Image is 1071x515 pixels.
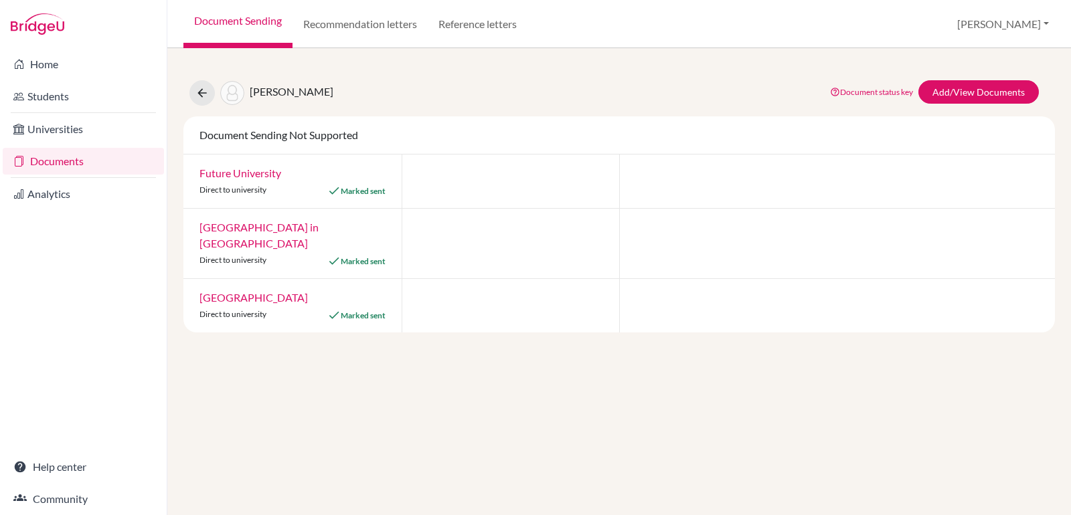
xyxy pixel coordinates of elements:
[341,186,386,196] span: Marked sent
[11,13,64,35] img: Bridge-U
[3,486,164,512] a: Community
[199,291,308,304] a: [GEOGRAPHIC_DATA]
[199,221,319,249] a: [GEOGRAPHIC_DATA] in [GEOGRAPHIC_DATA]
[3,51,164,78] a: Home
[3,148,164,175] a: Documents
[951,11,1055,37] button: [PERSON_NAME]
[3,453,164,480] a: Help center
[199,128,358,141] span: Document Sending Not Supported
[3,116,164,142] a: Universities
[250,85,333,98] span: [PERSON_NAME]
[341,256,386,266] span: Marked sent
[199,185,266,195] span: Direct to university
[3,83,164,110] a: Students
[199,255,266,265] span: Direct to university
[918,80,1039,104] a: Add/View Documents
[341,310,386,320] span: Marked sent
[199,309,266,319] span: Direct to university
[3,181,164,207] a: Analytics
[199,167,281,179] a: Future University
[830,87,913,97] a: Document status key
